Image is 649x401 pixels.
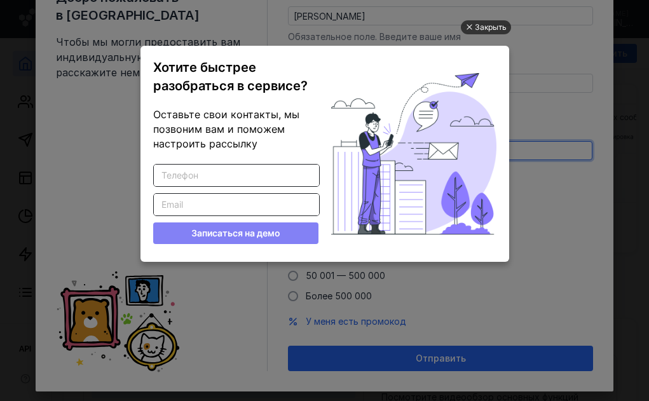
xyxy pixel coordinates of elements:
input: Телефон [154,165,319,186]
div: Закрыть [475,20,507,34]
button: Записаться на демо [153,222,318,244]
input: Email [154,194,319,215]
span: Хотите быстрее разобраться в сервисе? [153,60,308,93]
span: Оставьте свои контакты, мы позвоним вам и поможем настроить рассылку [153,108,299,150]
